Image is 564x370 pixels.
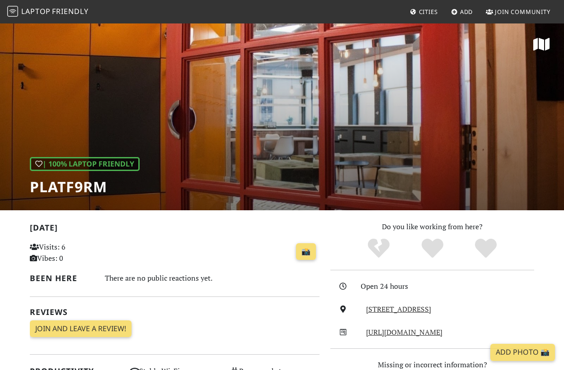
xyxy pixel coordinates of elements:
[7,4,89,20] a: LaptopFriendly LaptopFriendly
[495,8,550,16] span: Join Community
[490,344,555,361] a: Add Photo 📸
[30,241,119,264] p: Visits: 6 Vibes: 0
[21,6,51,16] span: Laptop
[30,157,140,171] div: | 100% Laptop Friendly
[460,8,473,16] span: Add
[405,237,459,260] div: Yes
[30,178,140,195] h1: PLATF9RM
[352,237,405,260] div: No
[296,243,316,260] a: 📸
[105,272,320,285] div: There are no public reactions yet.
[459,237,513,260] div: Definitely!
[7,6,18,17] img: LaptopFriendly
[30,320,132,338] a: Join and leave a review!
[447,4,477,20] a: Add
[30,273,94,283] h2: Been here
[482,4,554,20] a: Join Community
[406,4,442,20] a: Cities
[30,223,320,236] h2: [DATE]
[30,307,320,317] h2: Reviews
[52,6,88,16] span: Friendly
[366,327,442,337] a: [URL][DOMAIN_NAME]
[419,8,438,16] span: Cities
[330,221,534,233] p: Do you like working from here?
[366,304,431,314] a: [STREET_ADDRESS]
[361,281,540,292] div: Open 24 hours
